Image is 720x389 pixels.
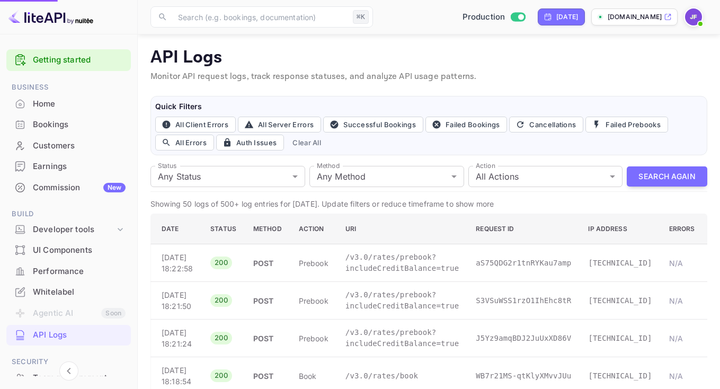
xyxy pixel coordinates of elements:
button: Search Again [627,166,707,187]
a: UI Components [6,240,131,260]
button: Clear All [288,135,325,151]
p: aS75QDG2r1tnRYKau7amp [476,258,571,269]
p: Monitor API request logs, track response statuses, and analyze API usage patterns. [150,70,707,83]
p: POST [253,333,282,344]
span: 200 [210,295,232,306]
a: CommissionNew [6,178,131,197]
div: Home [6,94,131,114]
p: /v3.0/rates/book [345,370,459,382]
p: [TECHNICAL_ID] [588,295,652,306]
label: Method [317,161,340,170]
div: Performance [6,261,131,282]
a: Team management [6,368,131,387]
div: Commission [33,182,126,194]
button: Failed Bookings [425,117,508,132]
button: Collapse navigation [59,361,78,381]
div: All Actions [468,166,623,187]
a: Whitelabel [6,282,131,302]
div: Any Method [309,166,464,187]
span: Security [6,356,131,368]
span: 200 [210,258,232,268]
p: WB7r21MS-qtKlyXMvvJUu [476,370,571,382]
p: N/A [669,258,708,269]
span: Business [6,82,131,93]
button: Successful Bookings [323,117,423,132]
p: [DOMAIN_NAME] [608,12,662,22]
img: Jenny Frimer [685,8,702,25]
a: Bookings [6,114,131,134]
p: [DATE] 18:18:54 [162,365,193,387]
h6: Quick Filters [155,101,703,112]
p: prebook [299,333,328,344]
p: N/A [669,333,708,344]
th: Request ID [467,214,580,244]
p: [DATE] 18:21:24 [162,327,193,349]
div: Earnings [6,156,131,177]
p: POST [253,370,282,382]
input: Search (e.g. bookings, documentation) [172,6,349,28]
button: All Errors [155,135,214,151]
span: 200 [210,333,232,343]
p: /v3.0/rates/prebook?includeCreditBalance=true [345,252,459,274]
p: Showing 50 logs of 500+ log entries for [DATE]. Update filters or reduce timeframe to show more [150,198,707,209]
p: [TECHNICAL_ID] [588,258,652,269]
div: UI Components [6,240,131,261]
div: Team management [33,372,126,384]
div: Whitelabel [33,286,126,298]
a: Customers [6,136,131,155]
th: Action [290,214,337,244]
div: CommissionNew [6,178,131,198]
div: Switch to Sandbox mode [458,11,530,23]
div: Any Status [150,166,305,187]
p: [TECHNICAL_ID] [588,370,652,382]
a: Performance [6,261,131,281]
div: ⌘K [353,10,369,24]
div: Customers [33,140,126,152]
th: Status [202,214,245,244]
button: Cancellations [509,117,583,132]
div: Home [33,98,126,110]
span: Production [463,11,505,23]
p: POST [253,258,282,269]
div: Bookings [33,119,126,131]
div: API Logs [33,329,126,341]
th: URI [337,214,467,244]
p: N/A [669,370,708,382]
p: [DATE] 18:21:50 [162,289,193,312]
button: All Server Errors [238,117,321,132]
div: Earnings [33,161,126,173]
p: POST [253,295,282,306]
div: Whitelabel [6,282,131,303]
a: Earnings [6,156,131,176]
p: [TECHNICAL_ID] [588,333,652,344]
th: Errors [661,214,717,244]
div: API Logs [6,325,131,346]
span: Build [6,208,131,220]
th: IP Address [580,214,660,244]
span: 200 [210,370,232,381]
p: N/A [669,295,708,306]
label: Action [476,161,495,170]
p: prebook [299,295,328,306]
div: Developer tools [6,220,131,239]
div: Developer tools [33,224,115,236]
div: [DATE] [556,12,578,22]
p: /v3.0/rates/prebook?includeCreditBalance=true [345,327,459,349]
p: [DATE] 18:22:58 [162,252,193,274]
button: Auth Issues [216,135,284,151]
a: Getting started [33,54,126,66]
a: API Logs [6,325,131,344]
p: book [299,370,328,382]
th: Method [245,214,290,244]
label: Status [158,161,176,170]
div: Bookings [6,114,131,135]
p: /v3.0/rates/prebook?includeCreditBalance=true [345,289,459,312]
button: All Client Errors [155,117,236,132]
div: Customers [6,136,131,156]
p: J5Yz9amqBDJ2JuUxXD86V [476,333,571,344]
div: UI Components [33,244,126,257]
div: Getting started [6,49,131,71]
p: S3VSuWSS1rzO1IhEhc8tR [476,295,571,306]
div: Performance [33,266,126,278]
img: LiteAPI logo [8,8,93,25]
